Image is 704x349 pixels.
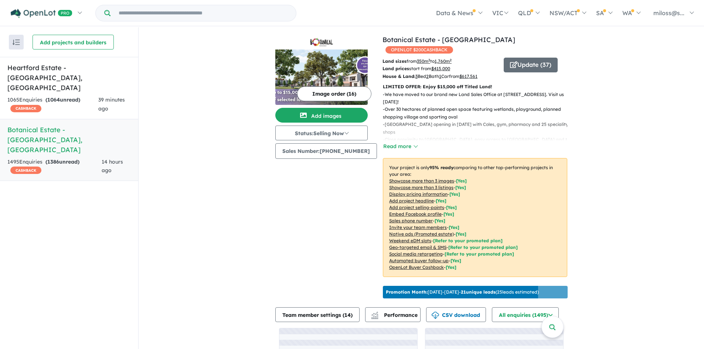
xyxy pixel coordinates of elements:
[372,312,418,318] span: Performance
[7,63,131,93] h5: Heartford Estate - [GEOGRAPHIC_DATA] , [GEOGRAPHIC_DATA]
[382,58,407,64] b: Land sizes
[389,251,443,257] u: Social media retargeting
[446,264,456,270] span: [Yes]
[429,165,453,170] b: 95 % ready
[13,40,20,45] img: sort.svg
[415,73,418,79] u: 3
[382,58,498,65] p: from
[432,312,439,319] img: download icon
[433,238,503,243] span: [Refer to your promoted plan]
[449,191,460,197] span: [ Yes ]
[382,73,498,80] p: Bed Bath Car from
[11,9,72,18] img: Openlot PRO Logo White
[383,91,573,106] p: - We have moved to our brand new Land Sales Office at [STREET_ADDRESS]. Visit us [DATE]!
[417,58,430,64] u: 350 m
[431,66,450,71] u: $ 415,000
[428,58,430,62] sup: 2
[382,65,498,72] p: start from
[389,264,444,270] u: OpenLot Buyer Cashback
[275,307,360,322] button: Team member settings (14)
[275,49,368,105] img: Botanical Estate - Mickleham
[344,312,351,318] span: 14
[45,158,79,165] strong: ( unread)
[456,178,467,184] span: [ Yes ]
[456,231,466,237] span: [Yes]
[459,73,477,79] u: $ 617,561
[389,244,446,250] u: Geo-targeted email & SMS
[389,211,442,217] u: Embed Facebook profile
[461,289,496,295] b: 21 unique leads
[435,58,452,64] u: 1,760 m
[443,211,454,217] span: [ Yes ]
[365,307,421,322] button: Performance
[653,9,684,17] span: miloss@s...
[389,185,453,190] u: Showcase more than 3 listings
[389,178,454,184] u: Showcase more than 3 images
[386,289,539,295] p: [DATE] - [DATE] - ( 25 leads estimated)
[382,35,515,44] a: Botanical Estate - [GEOGRAPHIC_DATA]
[430,58,452,64] span: to
[275,35,368,105] a: Botanical Estate - Mickleham LogoBotanical Estate - Mickleham
[47,158,59,165] span: 1386
[371,314,378,319] img: bar-chart.svg
[275,143,377,159] button: Sales Number:[PHONE_NUMBER]
[98,96,125,112] span: 39 minutes ago
[7,125,131,155] h5: Botanical Estate - [GEOGRAPHIC_DATA] , [GEOGRAPHIC_DATA]
[492,307,559,322] button: All enquiries (1495)
[389,238,431,243] u: Weekend eDM slots
[297,86,371,101] button: Image order (16)
[389,231,454,237] u: Native ads (Promoted estate)
[383,158,567,277] p: Your project is only comparing to other top-performing projects in your area: - - - - - - - - - -...
[386,289,428,295] b: Promotion Month:
[383,106,573,121] p: - Over 30 hectares of planned open space featuring wetlands, playground, planned shopping village...
[10,105,41,112] span: CASHBACK
[389,191,448,197] u: Display pricing information
[10,167,41,174] span: CASHBACK
[383,142,418,151] button: Read more
[449,225,459,230] span: [ Yes ]
[436,198,446,203] span: [ Yes ]
[45,96,80,103] strong: ( unread)
[33,35,114,49] button: Add projects and builders
[426,307,486,322] button: CSV download
[435,218,445,223] span: [ Yes ]
[7,158,102,175] div: 1495 Enquir ies
[7,96,98,113] div: 1065 Enquir ies
[445,251,514,257] span: [Refer to your promoted plan]
[382,73,415,79] b: House & Land:
[455,185,466,190] span: [ Yes ]
[275,108,368,123] button: Add images
[383,83,567,90] p: LIMITED OFFER: Enjoy $15,000 off Titled Land!
[389,218,433,223] u: Sales phone number
[383,136,573,151] p: - Close proximity to [GEOGRAPHIC_DATA], easy access to [GEOGRAPHIC_DATA] and the [GEOGRAPHIC_DATA].
[382,66,409,71] b: Land prices
[389,198,434,203] u: Add project headline
[446,205,457,210] span: [ Yes ]
[439,73,441,79] u: 1
[371,312,378,316] img: line-chart.svg
[450,58,452,62] sup: 2
[389,225,447,230] u: Invite your team members
[504,58,558,72] button: Update (37)
[426,73,429,79] u: 2
[385,46,453,54] span: OPENLOT $ 200 CASHBACK
[102,158,123,174] span: 14 hours ago
[112,5,295,21] input: Try estate name, suburb, builder or developer
[450,258,461,263] span: [Yes]
[275,126,368,140] button: Status:Selling Now
[448,244,518,250] span: [Refer to your promoted plan]
[278,38,365,47] img: Botanical Estate - Mickleham Logo
[389,205,444,210] u: Add project selling-points
[383,121,573,136] p: - [GEOGRAPHIC_DATA] opening in [DATE] with Coles, gym, pharmacy and 25 speciality shops
[389,258,449,263] u: Automated buyer follow-up
[47,96,60,103] span: 1064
